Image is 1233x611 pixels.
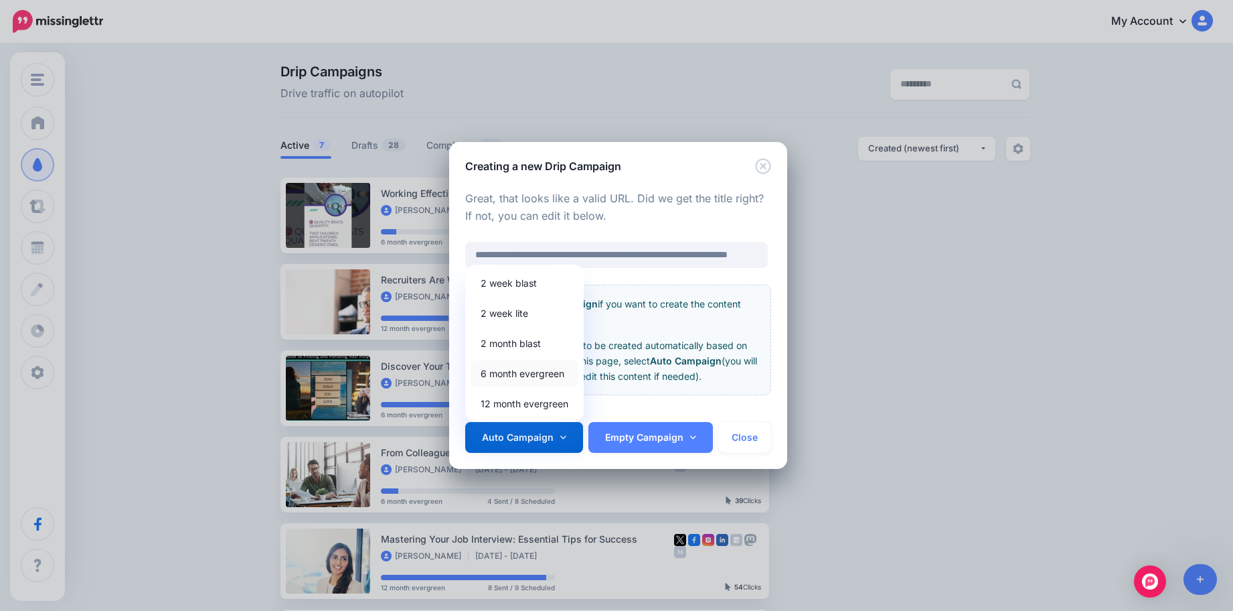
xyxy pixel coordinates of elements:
a: 6 month evergreen [471,360,578,387]
a: 2 week lite [471,300,578,326]
b: Auto Campaign [650,355,722,366]
a: 12 month evergreen [471,391,578,417]
a: 2 week blast [471,270,578,296]
div: Open Intercom Messenger [1134,565,1166,598]
p: Great, that looks like a valid URL. Did we get the title right? If not, you can edit it below. [465,190,771,225]
button: Close [755,158,771,175]
button: Close [718,422,771,453]
p: If you'd like the content to be created automatically based on the content we find on this page, ... [477,338,760,384]
p: Create an if you want to create the content yourself. [477,296,760,327]
a: Auto Campaign [465,422,583,453]
a: Empty Campaign [588,422,713,453]
a: 2 month blast [471,330,578,356]
h5: Creating a new Drip Campaign [465,158,621,174]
